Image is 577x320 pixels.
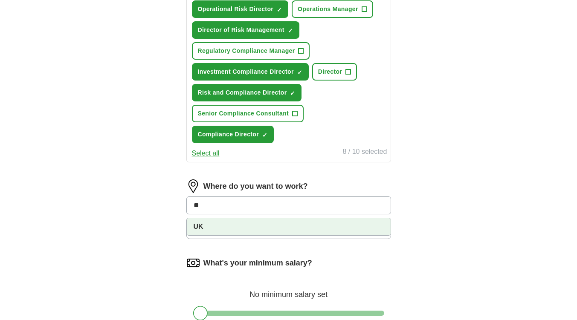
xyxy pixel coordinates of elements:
[194,223,203,230] strong: UK
[192,148,220,159] button: Select all
[192,0,289,18] button: Operational Risk Director✓
[203,257,312,269] label: What's your minimum salary?
[290,90,295,97] span: ✓
[192,84,302,101] button: Risk and Compliance Director✓
[203,181,308,192] label: Where do you want to work?
[186,256,200,270] img: salary.png
[186,280,391,300] div: No minimum salary set
[186,179,200,193] img: location.png
[277,6,282,13] span: ✓
[292,0,373,18] button: Operations Manager
[198,5,274,14] span: Operational Risk Director
[192,63,309,81] button: Investment Compliance Director✓
[288,27,293,34] span: ✓
[318,67,342,76] span: Director
[198,88,287,97] span: Risk and Compliance Director
[297,69,302,76] span: ✓
[312,63,357,81] button: Director
[192,21,299,39] button: Director of Risk Management✓
[192,105,304,122] button: Senior Compliance Consultant
[198,67,294,76] span: Investment Compliance Director
[192,42,310,60] button: Regulatory Compliance Manager
[342,147,387,159] div: 8 / 10 selected
[198,26,284,35] span: Director of Risk Management
[198,109,289,118] span: Senior Compliance Consultant
[262,132,267,138] span: ✓
[192,126,274,143] button: Compliance Director✓
[198,46,295,55] span: Regulatory Compliance Manager
[198,130,259,139] span: Compliance Director
[298,5,358,14] span: Operations Manager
